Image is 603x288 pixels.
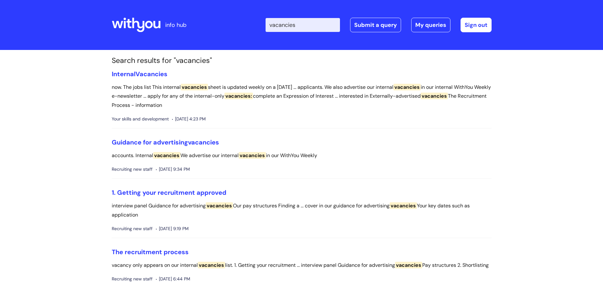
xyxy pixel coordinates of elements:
a: 1. Getting your recruitment approved [112,188,226,197]
span: [DATE] 9:34 PM [156,165,190,173]
span: Your skills and development [112,115,169,123]
h1: Search results for "vacancies" [112,56,492,65]
span: vacancies: [224,93,253,99]
span: vacancies [188,138,219,146]
a: InternalVacancies [112,70,167,78]
a: Sign out [461,18,492,32]
span: vacancies [390,202,417,209]
p: info hub [165,20,186,30]
span: vacancies [181,84,208,90]
span: vacancies [393,84,421,90]
a: Submit a query [350,18,401,32]
span: vacancies [153,152,180,159]
span: Recruiting new staff [112,225,153,233]
input: Search [266,18,340,32]
a: The recruitment process [112,248,189,256]
span: Recruiting new staff [112,165,153,173]
span: Vacancies [135,70,167,78]
span: vacancies [206,202,233,209]
span: [DATE] 4:23 PM [172,115,206,123]
a: Guidance for advertisingvacancies [112,138,219,146]
p: interview panel Guidance for advertising Our pay structures Finding a ... cover in our guidance f... [112,201,492,220]
span: [DATE] 9:19 PM [156,225,189,233]
p: accounts. Internal We advertise our internal in our WithYou Weekly [112,151,492,160]
div: | - [266,18,492,32]
a: My queries [411,18,450,32]
span: vacancies [421,93,448,99]
span: vacancies [395,262,422,268]
p: now. The jobs list This internal sheet is updated weekly on a [DATE] ... applicants. We also adve... [112,83,492,110]
span: vacancies [198,262,225,268]
span: [DATE] 6:44 PM [156,275,190,283]
span: Recruiting new staff [112,275,153,283]
span: vacancies [239,152,266,159]
p: vacancy only appears on our internal list. 1. Getting your recruitment ... interview panel Guidan... [112,261,492,270]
